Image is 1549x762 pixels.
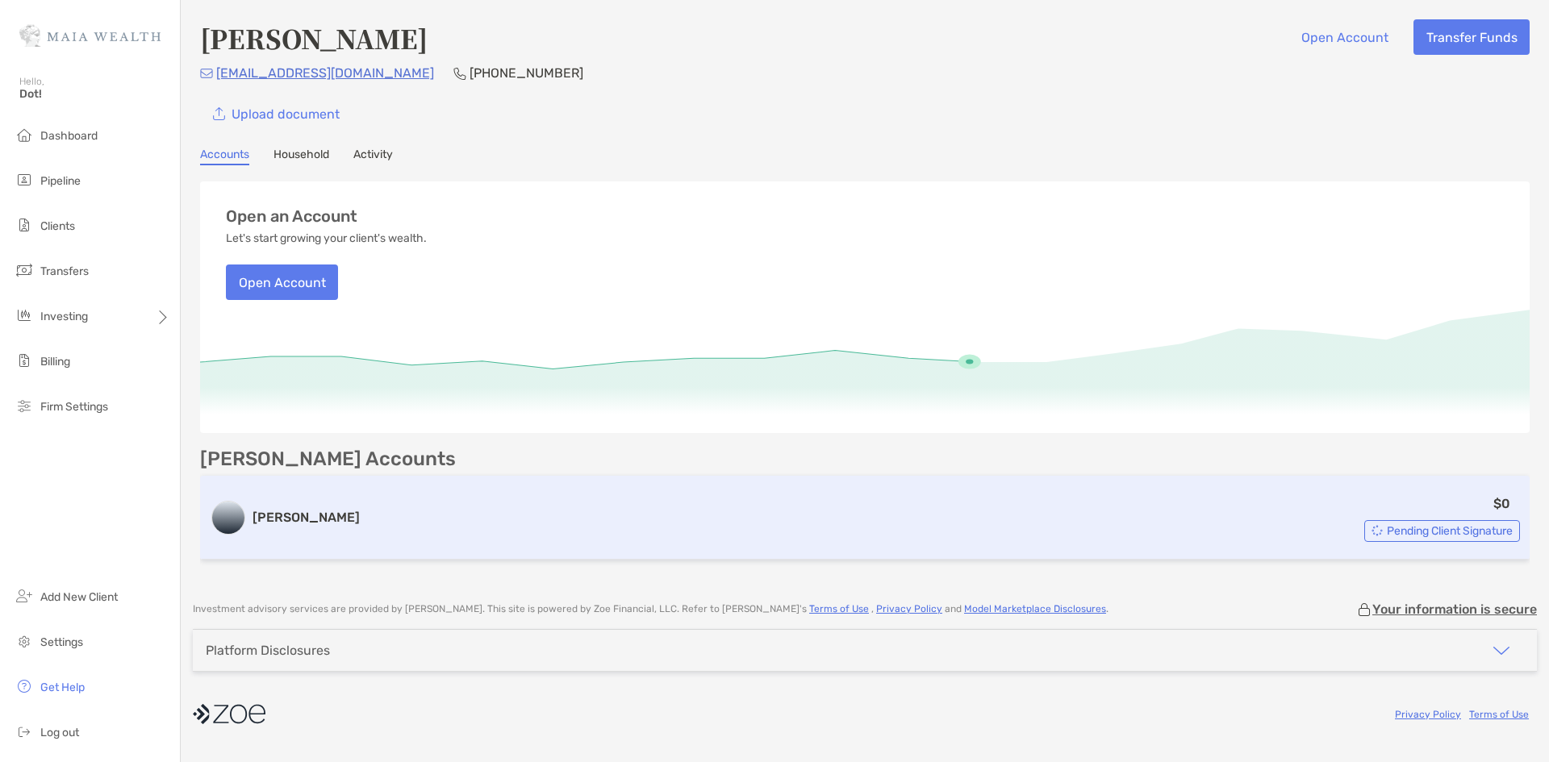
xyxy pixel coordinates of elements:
[15,215,34,235] img: clients icon
[193,696,265,732] img: company logo
[40,310,88,323] span: Investing
[200,148,249,165] a: Accounts
[40,174,81,188] span: Pipeline
[15,586,34,606] img: add_new_client icon
[15,125,34,144] img: dashboard icon
[353,148,393,165] a: Activity
[1413,19,1530,55] button: Transfer Funds
[15,722,34,741] img: logout icon
[213,107,225,121] img: button icon
[226,232,427,245] p: Let's start growing your client's wealth.
[40,590,118,604] span: Add New Client
[876,603,942,614] a: Privacy Policy
[1469,709,1529,720] a: Terms of Use
[273,148,329,165] a: Household
[15,677,34,696] img: get-help icon
[470,63,583,83] p: [PHONE_NUMBER]
[200,19,428,56] h4: [PERSON_NAME]
[1395,709,1461,720] a: Privacy Policy
[212,502,244,534] img: logo account
[1372,525,1383,536] img: Account Status icon
[15,306,34,325] img: investing icon
[200,449,456,469] p: [PERSON_NAME] Accounts
[253,508,360,527] h3: [PERSON_NAME]
[1288,19,1401,55] button: Open Account
[40,681,85,694] span: Get Help
[40,129,98,143] span: Dashboard
[19,6,161,65] img: Zoe Logo
[226,207,357,226] h3: Open an Account
[19,87,170,101] span: Dot!
[40,355,70,369] span: Billing
[15,631,34,651] img: settings icon
[15,351,34,370] img: billing icon
[226,264,338,300] button: Open Account
[40,264,89,278] span: Transfers
[1493,493,1510,514] p: $0
[1492,641,1511,660] img: icon arrow
[1387,527,1513,535] span: Pending Client Signature
[216,63,434,83] p: [EMAIL_ADDRESS][DOMAIN_NAME]
[200,69,213,78] img: Email Icon
[15,396,34,415] img: firm-settings icon
[193,603,1109,615] p: Investment advisory services are provided by [PERSON_NAME] . This site is powered by Zoe Financia...
[40,400,108,414] span: Firm Settings
[809,603,869,614] a: Terms of Use
[15,260,34,280] img: transfers icon
[40,726,79,739] span: Log out
[15,170,34,189] img: pipeline icon
[964,603,1106,614] a: Model Marketplace Disclosures
[40,219,75,233] span: Clients
[206,643,330,658] div: Platform Disclosures
[200,96,352,131] a: Upload document
[1372,602,1537,617] p: Your information is secure
[40,635,83,649] span: Settings
[453,67,466,80] img: Phone Icon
